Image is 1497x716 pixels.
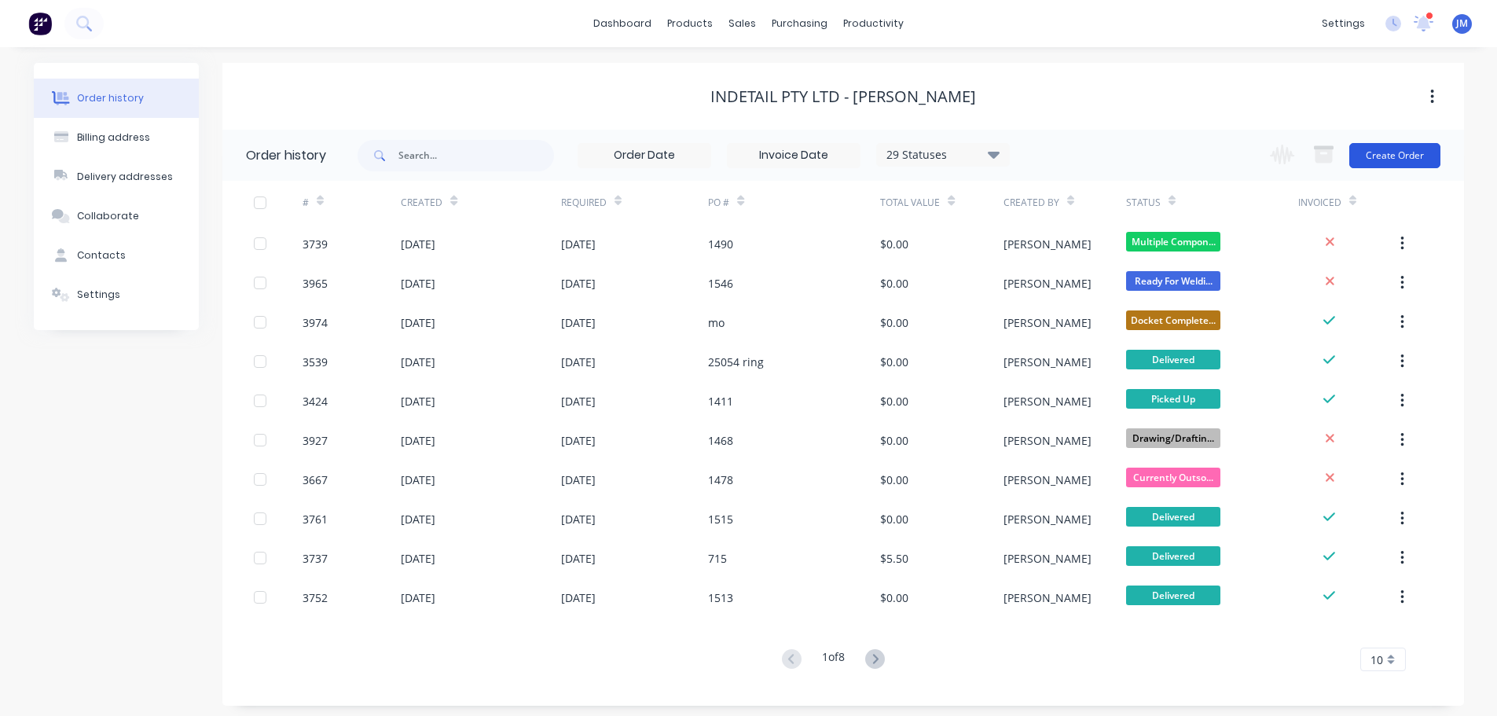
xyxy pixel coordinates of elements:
[880,236,908,252] div: $0.00
[303,393,328,409] div: 3424
[303,589,328,606] div: 3752
[1126,507,1220,527] span: Delivered
[561,589,596,606] div: [DATE]
[880,511,908,527] div: $0.00
[880,275,908,292] div: $0.00
[1126,428,1220,448] span: Drawing/Draftin...
[880,432,908,449] div: $0.00
[1370,652,1383,668] span: 10
[1126,310,1220,330] span: Docket Complete...
[585,12,659,35] a: dashboard
[1349,143,1440,168] button: Create Order
[77,288,120,302] div: Settings
[1004,472,1092,488] div: [PERSON_NAME]
[708,550,727,567] div: 715
[401,314,435,331] div: [DATE]
[877,146,1009,163] div: 29 Statuses
[34,236,199,275] button: Contacts
[721,12,764,35] div: sales
[561,550,596,567] div: [DATE]
[77,91,144,105] div: Order history
[401,275,435,292] div: [DATE]
[880,181,1003,224] div: Total Value
[708,472,733,488] div: 1478
[1298,181,1396,224] div: Invoiced
[708,236,733,252] div: 1490
[561,432,596,449] div: [DATE]
[1004,275,1092,292] div: [PERSON_NAME]
[1126,586,1220,605] span: Delivered
[246,146,326,165] div: Order history
[34,157,199,196] button: Delivery addresses
[401,181,560,224] div: Created
[561,511,596,527] div: [DATE]
[401,589,435,606] div: [DATE]
[34,79,199,118] button: Order history
[1126,468,1220,487] span: Currently Outso...
[1004,393,1092,409] div: [PERSON_NAME]
[880,550,908,567] div: $5.50
[1004,550,1092,567] div: [PERSON_NAME]
[401,393,435,409] div: [DATE]
[880,354,908,370] div: $0.00
[561,393,596,409] div: [DATE]
[303,181,401,224] div: #
[1004,589,1092,606] div: [PERSON_NAME]
[1126,546,1220,566] span: Delivered
[303,314,328,331] div: 3974
[561,472,596,488] div: [DATE]
[34,118,199,157] button: Billing address
[708,354,764,370] div: 25054 ring
[1456,17,1468,31] span: JM
[1004,511,1092,527] div: [PERSON_NAME]
[561,196,607,210] div: Required
[401,472,435,488] div: [DATE]
[880,472,908,488] div: $0.00
[401,511,435,527] div: [DATE]
[401,196,442,210] div: Created
[398,140,554,171] input: Search...
[303,196,309,210] div: #
[28,12,52,35] img: Factory
[561,275,596,292] div: [DATE]
[880,589,908,606] div: $0.00
[77,170,173,184] div: Delivery addresses
[880,393,908,409] div: $0.00
[708,196,729,210] div: PO #
[34,196,199,236] button: Collaborate
[1126,232,1220,252] span: Multiple Compon...
[764,12,835,35] div: purchasing
[835,12,912,35] div: productivity
[1126,350,1220,369] span: Delivered
[1126,271,1220,291] span: Ready For Weldi...
[77,248,126,263] div: Contacts
[708,511,733,527] div: 1515
[1004,432,1092,449] div: [PERSON_NAME]
[708,275,733,292] div: 1546
[880,314,908,331] div: $0.00
[1004,236,1092,252] div: [PERSON_NAME]
[561,236,596,252] div: [DATE]
[708,314,725,331] div: mo
[708,393,733,409] div: 1411
[303,511,328,527] div: 3761
[708,589,733,606] div: 1513
[1004,354,1092,370] div: [PERSON_NAME]
[1126,389,1220,409] span: Picked Up
[1004,181,1126,224] div: Created By
[401,432,435,449] div: [DATE]
[401,354,435,370] div: [DATE]
[708,432,733,449] div: 1468
[77,209,139,223] div: Collaborate
[303,432,328,449] div: 3927
[1298,196,1341,210] div: Invoiced
[303,354,328,370] div: 3539
[1126,181,1298,224] div: Status
[659,12,721,35] div: products
[1004,314,1092,331] div: [PERSON_NAME]
[77,130,150,145] div: Billing address
[708,181,880,224] div: PO #
[880,196,940,210] div: Total Value
[401,550,435,567] div: [DATE]
[303,472,328,488] div: 3667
